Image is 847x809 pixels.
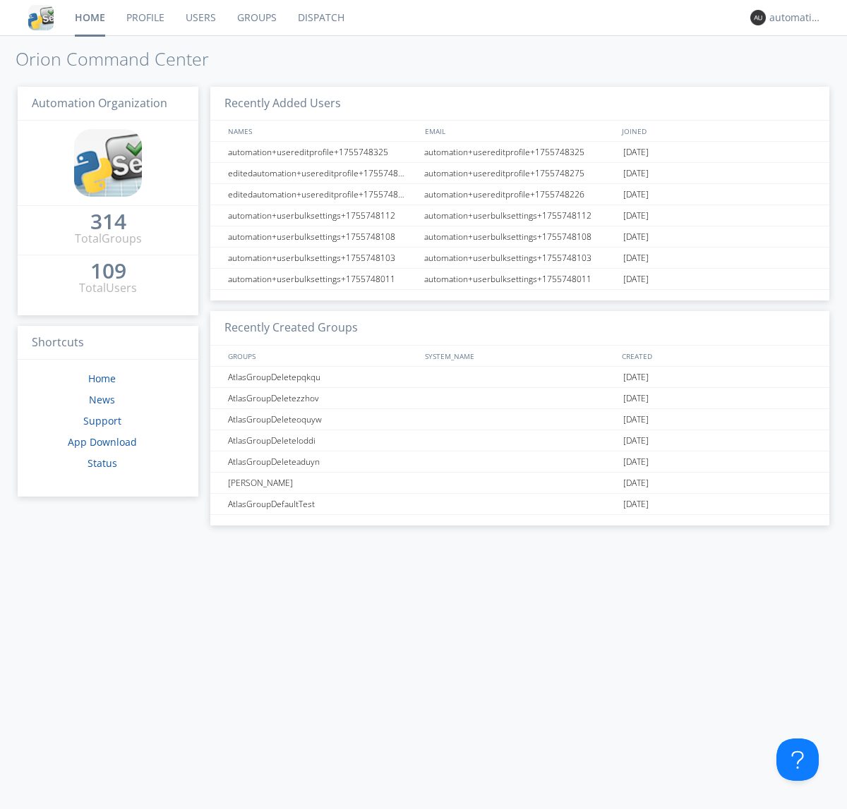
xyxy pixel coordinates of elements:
[74,129,142,197] img: cddb5a64eb264b2086981ab96f4c1ba7
[210,163,829,184] a: editedautomation+usereditprofile+1755748275automation+usereditprofile+1755748275[DATE]
[210,494,829,515] a: AtlasGroupDefaultTest[DATE]
[210,388,829,409] a: AtlasGroupDeletezzhov[DATE]
[618,346,816,366] div: CREATED
[89,393,115,406] a: News
[68,435,137,449] a: App Download
[32,95,167,111] span: Automation Organization
[18,326,198,360] h3: Shortcuts
[623,248,649,269] span: [DATE]
[224,451,420,472] div: AtlasGroupDeleteaduyn
[88,456,117,470] a: Status
[224,346,418,366] div: GROUPS
[224,269,420,289] div: automation+userbulksettings+1755748011
[75,231,142,247] div: Total Groups
[224,205,420,226] div: automation+userbulksettings+1755748112
[79,280,137,296] div: Total Users
[210,269,829,290] a: automation+userbulksettings+1755748011automation+userbulksettings+1755748011[DATE]
[88,372,116,385] a: Home
[421,184,620,205] div: automation+usereditprofile+1755748226
[623,226,649,248] span: [DATE]
[623,430,649,451] span: [DATE]
[618,121,816,141] div: JOINED
[623,494,649,515] span: [DATE]
[90,214,126,229] div: 314
[210,248,829,269] a: automation+userbulksettings+1755748103automation+userbulksettings+1755748103[DATE]
[210,226,829,248] a: automation+userbulksettings+1755748108automation+userbulksettings+1755748108[DATE]
[210,184,829,205] a: editedautomation+usereditprofile+1755748226automation+usereditprofile+1755748226[DATE]
[224,226,420,247] div: automation+userbulksettings+1755748108
[224,163,420,183] div: editedautomation+usereditprofile+1755748275
[623,269,649,290] span: [DATE]
[776,738,819,781] iframe: Toggle Customer Support
[28,5,54,30] img: cddb5a64eb264b2086981ab96f4c1ba7
[210,87,829,121] h3: Recently Added Users
[623,184,649,205] span: [DATE]
[90,264,126,278] div: 109
[623,163,649,184] span: [DATE]
[210,142,829,163] a: automation+usereditprofile+1755748325automation+usereditprofile+1755748325[DATE]
[224,388,420,408] div: AtlasGroupDeletezzhov
[210,409,829,430] a: AtlasGroupDeleteoquyw[DATE]
[421,269,620,289] div: automation+userbulksettings+1755748011
[83,414,121,427] a: Support
[90,264,126,280] a: 109
[224,248,420,268] div: automation+userbulksettings+1755748103
[421,142,620,162] div: automation+usereditprofile+1755748325
[623,388,649,409] span: [DATE]
[623,409,649,430] span: [DATE]
[623,451,649,473] span: [DATE]
[224,142,420,162] div: automation+usereditprofile+1755748325
[224,409,420,430] div: AtlasGroupDeleteoquyw
[210,367,829,388] a: AtlasGroupDeletepqkqu[DATE]
[421,205,620,226] div: automation+userbulksettings+1755748112
[224,473,420,493] div: [PERSON_NAME]
[421,121,618,141] div: EMAIL
[623,142,649,163] span: [DATE]
[90,214,126,231] a: 314
[224,121,418,141] div: NAMES
[421,346,618,366] div: SYSTEM_NAME
[224,430,420,451] div: AtlasGroupDeleteloddi
[224,494,420,514] div: AtlasGroupDefaultTest
[210,205,829,226] a: automation+userbulksettings+1755748112automation+userbulksettings+1755748112[DATE]
[623,367,649,388] span: [DATE]
[421,248,620,268] div: automation+userbulksettings+1755748103
[210,430,829,451] a: AtlasGroupDeleteloddi[DATE]
[224,367,420,387] div: AtlasGroupDeletepqkqu
[210,311,829,346] h3: Recently Created Groups
[210,451,829,473] a: AtlasGroupDeleteaduyn[DATE]
[623,205,649,226] span: [DATE]
[623,473,649,494] span: [DATE]
[750,10,766,25] img: 373638.png
[769,11,822,25] div: automation+atlas0017
[210,473,829,494] a: [PERSON_NAME][DATE]
[421,226,620,247] div: automation+userbulksettings+1755748108
[224,184,420,205] div: editedautomation+usereditprofile+1755748226
[421,163,620,183] div: automation+usereditprofile+1755748275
